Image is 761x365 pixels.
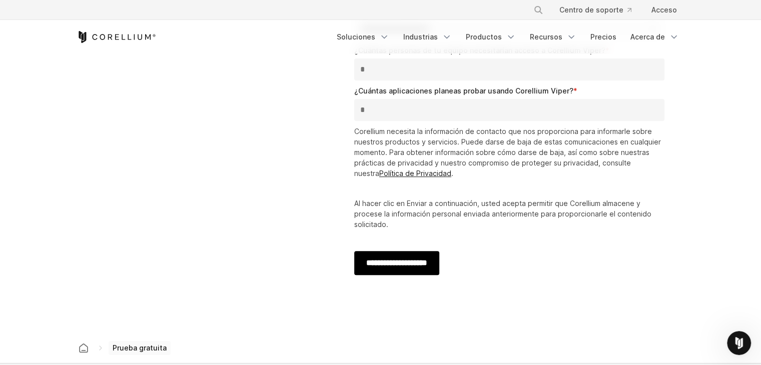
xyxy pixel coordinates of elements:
[354,199,651,228] font: Al hacer clic en Enviar a continuación, usted acepta permitir que Corellium almacene y procese la...
[354,46,605,54] font: ¿Cuántas personas de tu equipo necesitarían acceso a Corellium Viper?
[113,343,167,352] font: Prueba gratuita
[354,86,573,95] font: ¿Cuántas aplicaciones planeas probar usando Corellium Viper?
[530,32,562,41] font: Recursos
[379,169,451,177] a: Política de Privacidad
[337,32,375,41] font: Soluciones
[727,331,751,355] iframe: Chat en vivo de Intercom
[630,32,665,41] font: Acerca de
[590,32,616,41] font: Precios
[559,5,623,14] font: Centro de soporte
[451,169,453,177] font: .
[331,28,685,46] div: Menú de navegación
[77,31,156,43] a: Inicio de Corellium
[651,5,677,14] font: Acceso
[403,32,438,41] font: Industrias
[521,1,685,19] div: Menú de navegación
[354,127,661,177] font: Corellium necesita la información de contacto que nos proporciona para informarle sobre nuestros ...
[466,32,502,41] font: Productos
[75,341,93,355] a: Hogar de Corellium
[529,1,547,19] button: Buscar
